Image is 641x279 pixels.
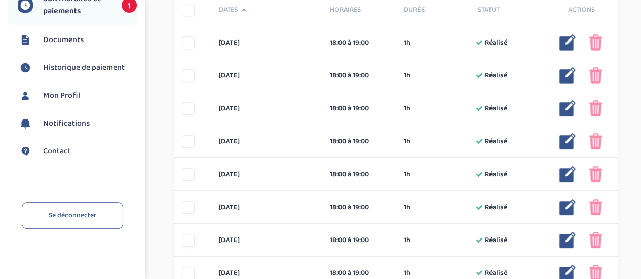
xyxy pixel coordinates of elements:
div: 18:00 à 19:00 [330,136,389,147]
img: modifier_bleu.png [559,133,576,149]
div: 18:00 à 19:00 [330,70,389,81]
span: Documents [43,34,84,46]
img: contact.svg [18,144,33,159]
a: Documents [18,32,137,48]
span: 1h [404,235,410,246]
img: profil.svg [18,88,33,103]
div: 18:00 à 19:00 [330,268,389,278]
span: Contact [43,145,71,157]
div: [DATE] [211,202,322,213]
div: [DATE] [211,136,322,147]
img: modifier_bleu.png [559,100,576,116]
img: modifier_bleu.png [559,34,576,51]
img: modifier_bleu.png [559,166,576,182]
span: 1h [404,169,410,180]
span: Mon Profil [43,90,80,102]
span: Horaires [330,5,389,15]
div: [DATE] [211,235,322,246]
span: 1h [404,268,410,278]
img: poubelle_rose.png [589,199,602,215]
a: Notifications [18,116,137,131]
img: poubelle_rose.png [589,166,602,182]
span: Réalisé [485,235,507,246]
img: modifier_bleu.png [559,67,576,84]
div: [DATE] [211,70,322,81]
span: Réalisé [485,202,507,213]
img: modifier_bleu.png [559,232,576,248]
a: Contact [18,144,137,159]
div: 18:00 à 19:00 [330,202,389,213]
span: Réalisé [485,136,507,147]
div: Dates [211,5,322,15]
div: Actions [544,5,618,15]
span: Réalisé [485,37,507,48]
div: 18:00 à 19:00 [330,37,389,48]
span: Réalisé [485,268,507,278]
span: Historique de paiement [43,62,125,74]
span: Réalisé [485,103,507,114]
img: poubelle_rose.png [589,67,602,84]
span: 1h [404,202,410,213]
img: poubelle_rose.png [589,34,602,51]
div: [DATE] [211,169,322,180]
div: 18:00 à 19:00 [330,103,389,114]
span: 1h [404,103,410,114]
img: notification.svg [18,116,33,131]
span: 1h [404,37,410,48]
img: poubelle_rose.png [589,100,602,116]
span: Notifications [43,117,90,130]
img: suivihoraire.svg [18,60,33,75]
a: Se déconnecter [22,202,123,229]
div: Statut [470,5,544,15]
div: [DATE] [211,37,322,48]
img: modifier_bleu.png [559,199,576,215]
span: 1h [404,70,410,81]
div: [DATE] [211,268,322,278]
div: Durée [396,5,470,15]
div: [DATE] [211,103,322,114]
div: 18:00 à 19:00 [330,169,389,180]
span: Réalisé [485,169,507,180]
img: poubelle_rose.png [589,133,602,149]
span: 1h [404,136,410,147]
a: Mon Profil [18,88,137,103]
span: Réalisé [485,70,507,81]
div: 18:00 à 19:00 [330,235,389,246]
img: poubelle_rose.png [589,232,602,248]
a: Historique de paiement [18,60,137,75]
img: documents.svg [18,32,33,48]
